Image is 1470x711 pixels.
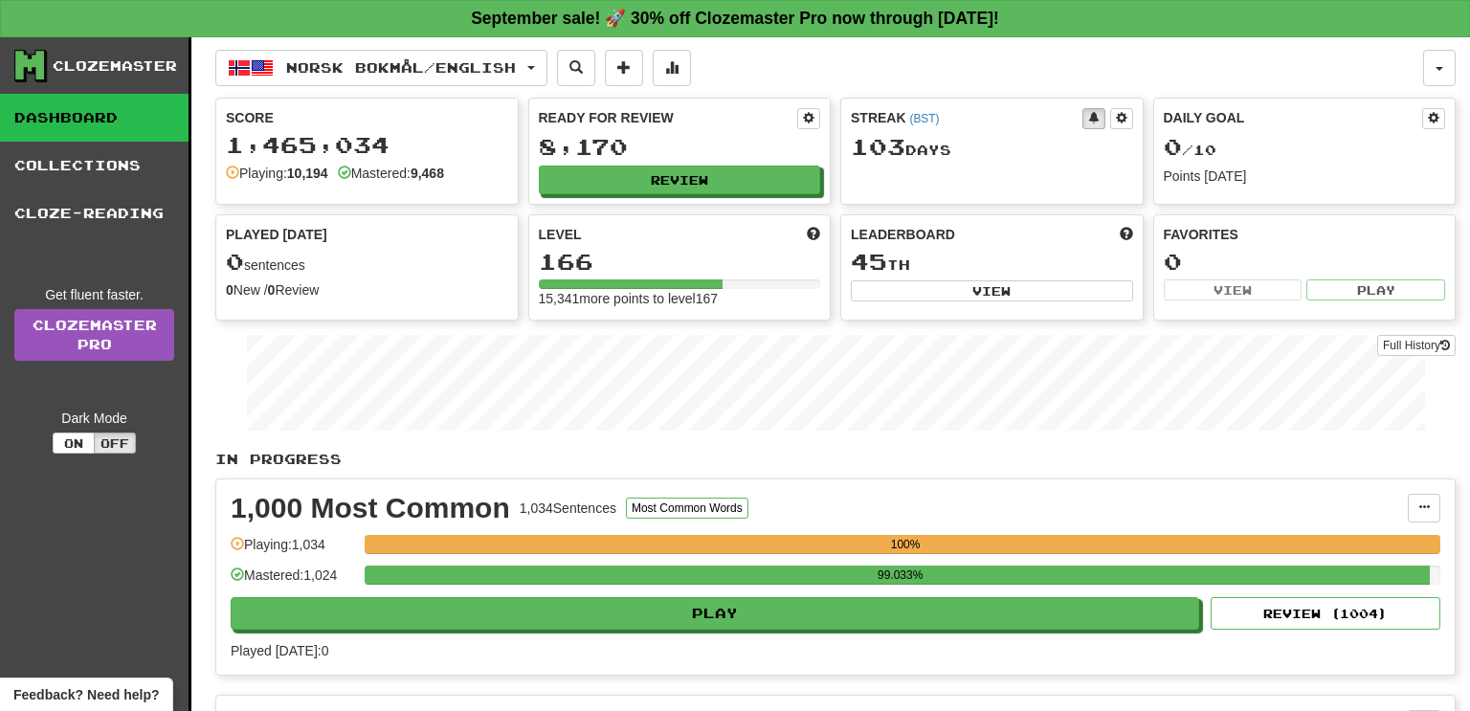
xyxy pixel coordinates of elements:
span: Played [DATE]: 0 [231,643,328,658]
div: 15,341 more points to level 167 [539,289,821,308]
div: 1,034 Sentences [520,499,616,518]
div: New / Review [226,280,508,300]
div: Mastered: 1,024 [231,566,355,597]
button: Add sentence to collection [605,50,643,86]
div: sentences [226,250,508,275]
div: Dark Mode [14,409,174,428]
div: 166 [539,250,821,274]
button: Review [539,166,821,194]
div: Ready for Review [539,108,798,127]
span: / 10 [1164,142,1216,158]
div: 1,465,034 [226,133,508,157]
span: Open feedback widget [13,685,159,704]
span: 103 [851,133,905,160]
div: th [851,250,1133,275]
span: Leaderboard [851,225,955,244]
button: Review (1004) [1211,597,1440,630]
div: 8,170 [539,135,821,159]
div: Clozemaster [53,56,177,76]
strong: 9,468 [411,166,444,181]
button: More stats [653,50,691,86]
div: 99.033% [370,566,1430,585]
span: Norsk bokmål / English [286,59,516,76]
div: Streak [851,108,1082,127]
button: Full History [1377,335,1456,356]
p: In Progress [215,450,1456,469]
button: View [851,280,1133,301]
div: Favorites [1164,225,1446,244]
span: 0 [1164,133,1182,160]
a: (BST) [909,112,939,125]
button: Most Common Words [626,498,748,519]
a: ClozemasterPro [14,309,174,361]
span: Played [DATE] [226,225,327,244]
strong: 0 [226,282,234,298]
div: Get fluent faster. [14,285,174,304]
div: Score [226,108,508,127]
div: 1,000 Most Common [231,494,510,522]
button: Off [94,433,136,454]
span: 45 [851,248,887,275]
div: 0 [1164,250,1446,274]
div: Daily Goal [1164,108,1423,129]
div: Mastered: [338,164,444,183]
button: Play [231,597,1199,630]
button: Play [1306,279,1445,300]
span: This week in points, UTC [1120,225,1133,244]
strong: 10,194 [287,166,328,181]
button: Norsk bokmål/English [215,50,547,86]
button: View [1164,279,1303,300]
div: Playing: 1,034 [231,535,355,567]
span: Score more points to level up [807,225,820,244]
span: 0 [226,248,244,275]
div: Points [DATE] [1164,167,1446,186]
span: Level [539,225,582,244]
div: 100% [370,535,1440,554]
button: On [53,433,95,454]
div: Day s [851,135,1133,160]
button: Search sentences [557,50,595,86]
strong: September sale! 🚀 30% off Clozemaster Pro now through [DATE]! [471,9,999,28]
strong: 0 [268,282,276,298]
div: Playing: [226,164,328,183]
